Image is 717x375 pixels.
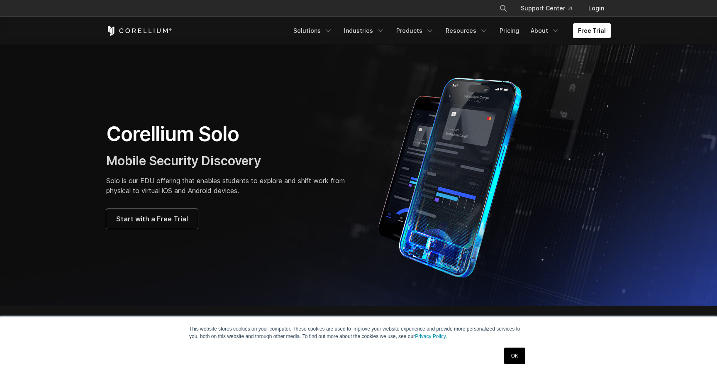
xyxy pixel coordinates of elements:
[106,209,198,229] a: Start with a Free Trial
[526,23,565,38] a: About
[288,23,337,38] a: Solutions
[106,122,350,147] h1: Corellium Solo
[106,153,261,168] span: Mobile Security Discovery
[106,176,350,196] p: Solo is our EDU offering that enables students to explore and shift work from physical to virtual...
[495,23,524,38] a: Pricing
[489,1,611,16] div: Navigation Menu
[573,23,611,38] a: Free Trial
[189,325,528,340] p: This website stores cookies on your computer. These cookies are used to improve your website expe...
[504,348,525,364] a: OK
[415,333,447,339] a: Privacy Policy.
[391,23,439,38] a: Products
[116,214,188,224] span: Start with a Free Trial
[441,23,493,38] a: Resources
[288,23,611,38] div: Navigation Menu
[582,1,611,16] a: Login
[106,26,172,36] a: Corellium Home
[339,23,390,38] a: Industries
[367,71,545,279] img: Corellium Solo for mobile app security solutions
[496,1,511,16] button: Search
[514,1,578,16] a: Support Center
